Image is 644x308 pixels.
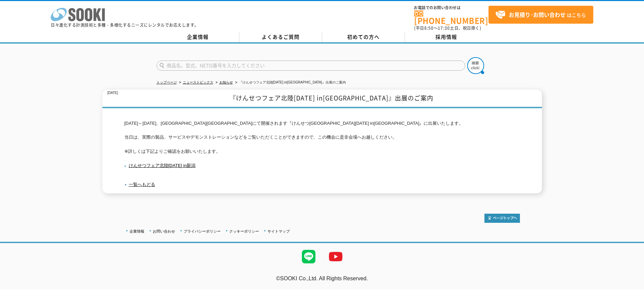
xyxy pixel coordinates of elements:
a: お見積り･お問い合わせはこちら [488,6,593,24]
a: クッキーポリシー [229,229,259,233]
a: トップページ [157,80,177,84]
img: YouTube [322,243,349,270]
span: (平日 ～ 土日、祝日除く) [414,25,481,31]
a: 一覧へもどる [129,182,155,187]
img: LINE [295,243,322,270]
a: よくあるご質問 [239,32,322,42]
span: 17:30 [438,25,450,31]
a: ニューストピックス [183,80,213,84]
a: サイトマップ [267,229,290,233]
a: お知らせ [219,80,233,84]
a: 企業情報 [129,229,144,233]
a: テストMail [618,283,644,288]
span: 初めての方へ [347,33,380,41]
a: 企業情報 [157,32,239,42]
span: はこちら [495,10,586,20]
p: [DATE]～[DATE]、[GEOGRAPHIC_DATA][GEOGRAPHIC_DATA]にて開催されます『けんせつ[GEOGRAPHIC_DATA][DATE] in[GEOGRAPHI... [124,120,520,155]
input: 商品名、型式、NETIS番号を入力してください [157,61,465,71]
li: 『けんせつフェア北陸[DATE] in[GEOGRAPHIC_DATA]』出展のご案内 [234,79,346,86]
a: お問い合わせ [153,229,175,233]
p: [DATE] [108,90,118,97]
h1: 『けんせつフェア北陸[DATE] in[GEOGRAPHIC_DATA]』出展のご案内 [102,90,542,108]
img: btn_search.png [467,57,484,74]
a: プライバシーポリシー [184,229,221,233]
span: お電話でのお問い合わせは [414,6,488,10]
span: 8:50 [424,25,434,31]
p: 日々進化する計測技術と多種・多様化するニーズにレンタルでお応えします。 [51,23,199,27]
a: 初めての方へ [322,32,405,42]
a: 採用情報 [405,32,488,42]
img: トップページへ [484,214,520,223]
a: けんせつフェア北陸[DATE] in新潟 [124,163,196,168]
a: [PHONE_NUMBER] [414,10,488,24]
strong: お見積り･お問い合わせ [509,10,566,19]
